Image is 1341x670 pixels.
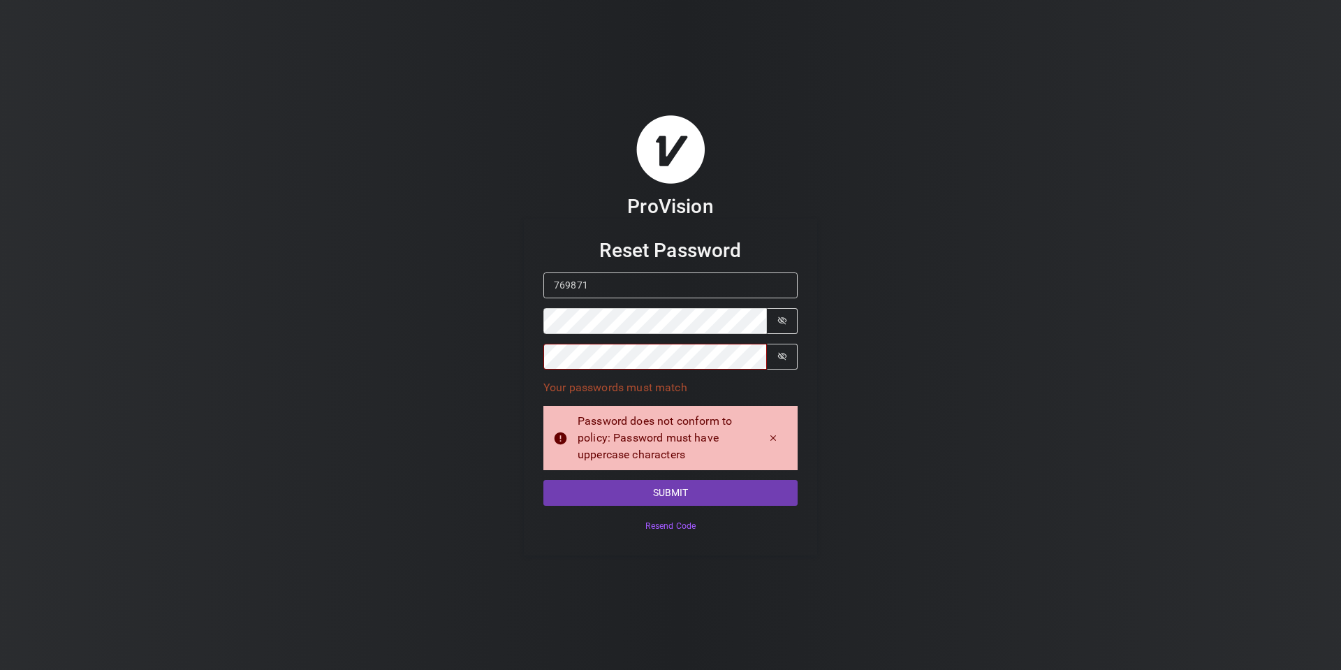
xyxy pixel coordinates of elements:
[767,308,798,334] button: Show password
[767,344,798,370] button: Show password
[759,428,788,448] button: Dismiss alert
[543,480,798,506] button: Submit
[543,379,798,396] p: Your passwords must match
[627,194,713,219] h3: ProVision
[543,272,798,298] input: Enter your Confirmation Code
[543,238,798,263] h3: Reset Password
[578,413,749,463] div: Password does not conform to policy: Password must have uppercase characters
[543,516,798,536] button: Resend Code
